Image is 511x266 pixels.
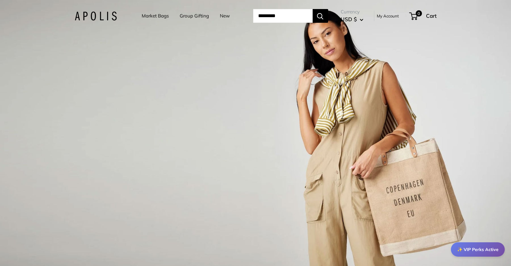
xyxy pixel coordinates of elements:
[341,16,357,22] span: USD $
[451,242,505,257] div: ✨ VIP Perks Active
[341,7,363,16] span: Currency
[410,11,437,21] a: 0 Cart
[426,12,437,19] span: Cart
[341,14,363,24] button: USD $
[75,12,117,21] img: Apolis
[377,12,399,20] a: My Account
[180,12,209,20] a: Group Gifting
[313,9,328,23] button: Search
[415,10,422,17] span: 0
[253,9,313,23] input: Search...
[142,12,169,20] a: Market Bags
[220,12,230,20] a: New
